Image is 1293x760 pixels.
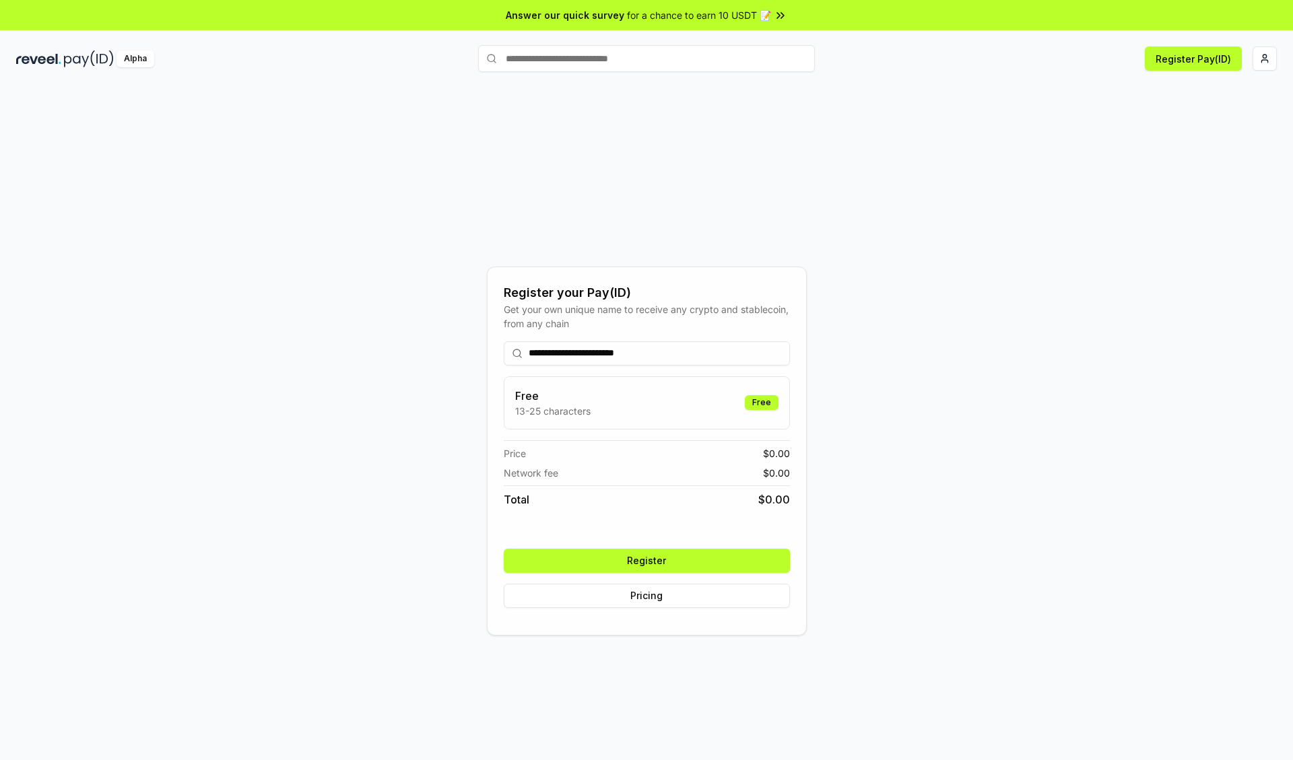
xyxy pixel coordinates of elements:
[117,50,154,67] div: Alpha
[506,8,624,22] span: Answer our quick survey
[504,584,790,608] button: Pricing
[504,491,529,508] span: Total
[16,50,61,67] img: reveel_dark
[745,395,778,410] div: Free
[504,283,790,302] div: Register your Pay(ID)
[1145,46,1242,71] button: Register Pay(ID)
[504,446,526,460] span: Price
[763,446,790,460] span: $ 0.00
[504,302,790,331] div: Get your own unique name to receive any crypto and stablecoin, from any chain
[515,404,591,418] p: 13-25 characters
[763,466,790,480] span: $ 0.00
[627,8,771,22] span: for a chance to earn 10 USDT 📝
[504,549,790,573] button: Register
[515,388,591,404] h3: Free
[758,491,790,508] span: $ 0.00
[64,50,114,67] img: pay_id
[504,466,558,480] span: Network fee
